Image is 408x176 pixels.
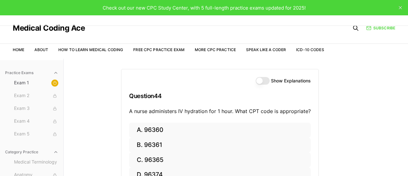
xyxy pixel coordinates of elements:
a: More CPC Practice [195,47,236,52]
button: Exam 3 [11,103,61,114]
button: A. 96360 [129,123,311,138]
button: Practice Exams [3,68,61,78]
button: Exam 5 [11,129,61,139]
a: Subscribe [366,25,395,31]
a: How to Learn Medical Coding [58,47,123,52]
a: ICD-10 Codes [296,47,324,52]
span: Exam 5 [14,131,58,138]
span: Check out our new CPC Study Center, with 5 full-length practice exams updated for 2025! [103,5,306,11]
h3: Question 44 [129,87,311,105]
button: Exam 4 [11,116,61,126]
span: Exam 3 [14,105,58,112]
p: A nurse administers IV hydration for 1 hour. What CPT code is appropriate? [129,107,311,115]
button: Medical Terminology [11,157,61,167]
span: Medical Terminology [14,159,58,166]
button: close [395,3,405,13]
a: Home [13,47,24,52]
a: Free CPC Practice Exam [133,47,185,52]
span: Exam 1 [14,80,58,87]
a: Medical Coding Ace [13,24,85,32]
span: Exam 4 [14,118,58,125]
button: Exam 2 [11,91,61,101]
button: C. 96365 [129,152,311,167]
label: Show Explanations [271,79,311,83]
button: B. 96361 [129,138,311,153]
a: Speak Like a Coder [246,47,286,52]
button: Exam 1 [11,78,61,88]
span: Exam 2 [14,92,58,99]
button: Category Practice [3,147,61,157]
a: About [34,47,48,52]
